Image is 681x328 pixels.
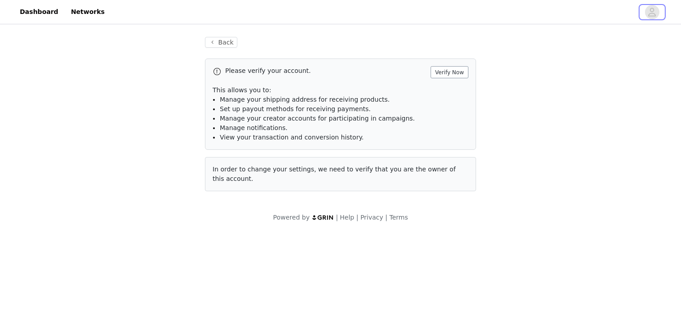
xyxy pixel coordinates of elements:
[389,214,408,221] a: Terms
[14,2,64,22] a: Dashboard
[205,37,237,48] button: Back
[225,66,427,76] p: Please verify your account.
[431,66,468,78] button: Verify Now
[385,214,387,221] span: |
[213,85,468,95] p: This allows you to:
[213,166,456,182] span: In order to change your settings, we need to verify that you are the owner of this account.
[220,124,288,131] span: Manage notifications.
[220,115,415,122] span: Manage your creator accounts for participating in campaigns.
[65,2,110,22] a: Networks
[356,214,359,221] span: |
[220,96,390,103] span: Manage your shipping address for receiving products.
[220,134,363,141] span: View your transaction and conversion history.
[312,215,334,220] img: logo
[336,214,338,221] span: |
[340,214,354,221] a: Help
[648,5,656,19] div: avatar
[220,105,371,112] span: Set up payout methods for receiving payments.
[360,214,383,221] a: Privacy
[273,214,309,221] span: Powered by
